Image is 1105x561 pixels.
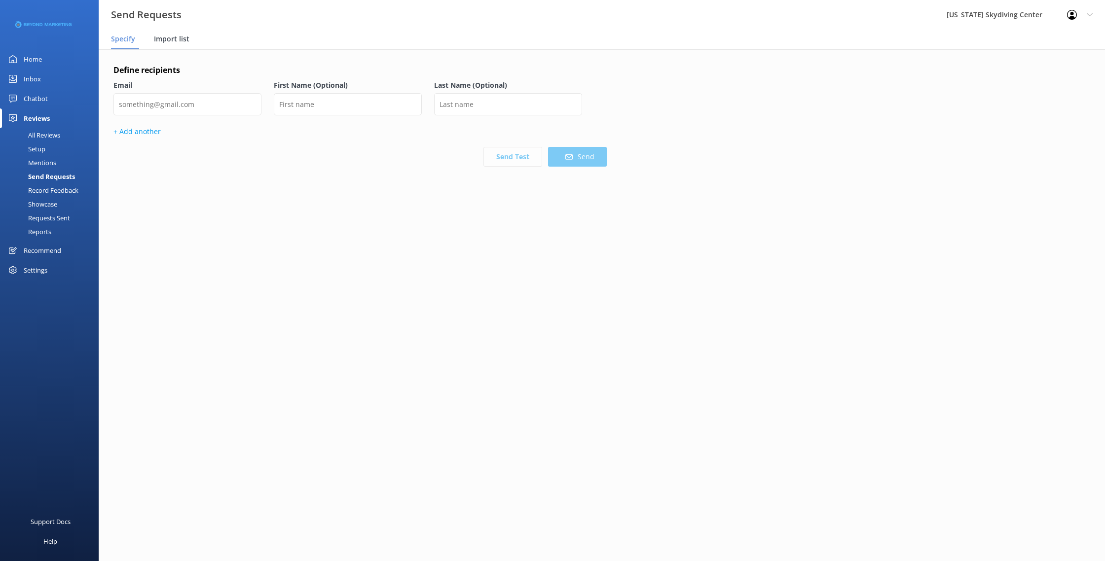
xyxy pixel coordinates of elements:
a: Record Feedback [6,183,99,197]
h4: Define recipients [113,64,607,77]
div: Setup [6,142,45,156]
span: Import list [154,34,189,44]
label: Last Name (Optional) [434,80,582,91]
p: + Add another [113,126,607,137]
div: Reports [6,225,51,239]
a: Mentions [6,156,99,170]
a: Reports [6,225,99,239]
div: Home [24,49,42,69]
div: Help [43,531,57,551]
a: Send Requests [6,170,99,183]
div: Inbox [24,69,41,89]
div: Requests Sent [6,211,70,225]
a: Showcase [6,197,99,211]
div: Send Requests [6,170,75,183]
input: First name [274,93,422,115]
div: Reviews [24,108,50,128]
a: Setup [6,142,99,156]
div: Mentions [6,156,56,170]
span: Specify [111,34,135,44]
div: Support Docs [31,512,71,531]
div: Showcase [6,197,57,211]
a: All Reviews [6,128,99,142]
a: Requests Sent [6,211,99,225]
div: Record Feedback [6,183,78,197]
div: Recommend [24,241,61,260]
h3: Send Requests [111,7,182,23]
input: Last name [434,93,582,115]
img: 3-1676954853.png [15,17,72,33]
div: All Reviews [6,128,60,142]
label: First Name (Optional) [274,80,422,91]
div: Settings [24,260,47,280]
div: Chatbot [24,89,48,108]
label: Email [113,80,261,91]
input: something@gmail.com [113,93,261,115]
